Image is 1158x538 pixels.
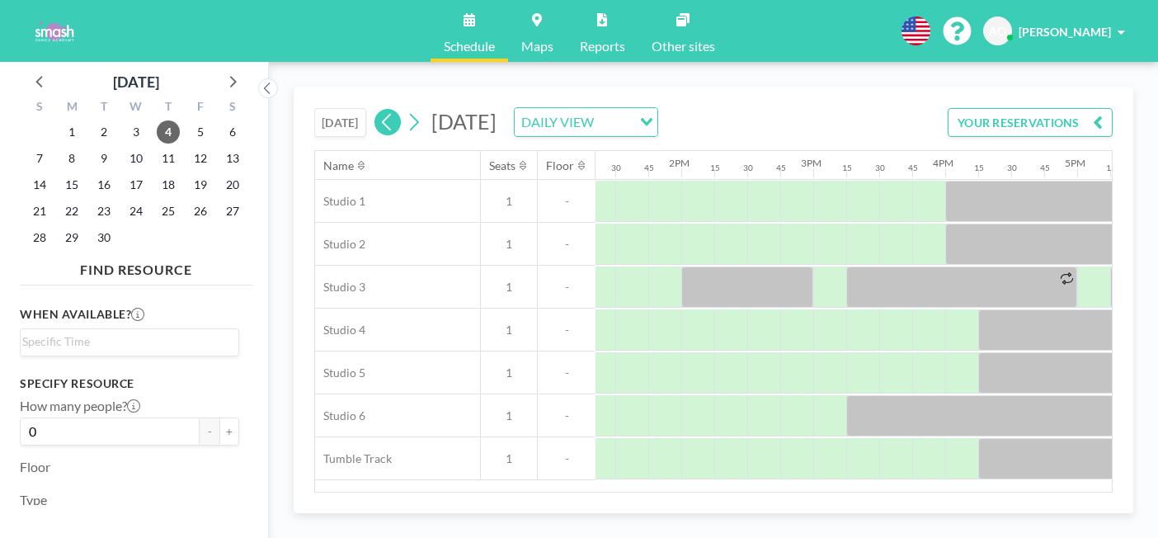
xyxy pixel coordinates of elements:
[314,108,366,137] button: [DATE]
[489,158,515,173] div: Seats
[611,163,621,173] div: 30
[481,194,537,209] span: 1
[743,163,753,173] div: 30
[444,40,495,53] span: Schedule
[481,408,537,423] span: 1
[669,157,690,169] div: 2PM
[989,24,1006,39] span: AO
[538,366,595,380] span: -
[157,200,180,223] span: Thursday, September 25, 2025
[60,200,83,223] span: Monday, September 22, 2025
[20,459,50,475] label: Floor
[189,200,212,223] span: Friday, September 26, 2025
[20,376,239,391] h3: Specify resource
[481,451,537,466] span: 1
[323,158,354,173] div: Name
[948,108,1113,137] button: YOUR RESERVATIONS
[56,97,88,119] div: M
[1007,163,1017,173] div: 30
[60,147,83,170] span: Monday, September 8, 2025
[219,418,239,446] button: +
[521,40,553,53] span: Maps
[200,418,219,446] button: -
[875,163,885,173] div: 30
[538,237,595,252] span: -
[125,173,148,196] span: Wednesday, September 17, 2025
[28,200,51,223] span: Sunday, September 21, 2025
[125,200,148,223] span: Wednesday, September 24, 2025
[20,255,252,278] h4: FIND RESOURCE
[28,226,51,249] span: Sunday, September 28, 2025
[538,280,595,295] span: -
[157,120,180,144] span: Thursday, September 4, 2025
[842,163,852,173] div: 15
[652,40,715,53] span: Other sites
[20,492,47,508] label: Type
[1106,163,1116,173] div: 15
[580,40,625,53] span: Reports
[189,173,212,196] span: Friday, September 19, 2025
[184,97,216,119] div: F
[599,111,630,133] input: Search for option
[515,108,657,136] div: Search for option
[801,157,821,169] div: 3PM
[315,323,365,337] span: Studio 4
[221,120,244,144] span: Saturday, September 6, 2025
[431,109,497,134] span: [DATE]
[518,111,597,133] span: DAILY VIEW
[710,163,720,173] div: 15
[538,408,595,423] span: -
[120,97,153,119] div: W
[1040,163,1050,173] div: 45
[92,226,115,249] span: Tuesday, September 30, 2025
[481,323,537,337] span: 1
[92,173,115,196] span: Tuesday, September 16, 2025
[22,333,229,351] input: Search for option
[113,70,159,93] div: [DATE]
[60,173,83,196] span: Monday, September 15, 2025
[157,173,180,196] span: Thursday, September 18, 2025
[546,158,574,173] div: Floor
[28,173,51,196] span: Sunday, September 14, 2025
[538,194,595,209] span: -
[221,173,244,196] span: Saturday, September 20, 2025
[1065,157,1085,169] div: 5PM
[315,237,365,252] span: Studio 2
[88,97,120,119] div: T
[189,147,212,170] span: Friday, September 12, 2025
[125,147,148,170] span: Wednesday, September 10, 2025
[157,147,180,170] span: Thursday, September 11, 2025
[21,329,238,354] div: Search for option
[481,366,537,380] span: 1
[152,97,184,119] div: T
[221,200,244,223] span: Saturday, September 27, 2025
[60,226,83,249] span: Monday, September 29, 2025
[92,200,115,223] span: Tuesday, September 23, 2025
[125,120,148,144] span: Wednesday, September 3, 2025
[538,323,595,337] span: -
[538,451,595,466] span: -
[315,408,365,423] span: Studio 6
[315,194,365,209] span: Studio 1
[315,280,365,295] span: Studio 3
[28,147,51,170] span: Sunday, September 7, 2025
[644,163,654,173] div: 45
[481,237,537,252] span: 1
[189,120,212,144] span: Friday, September 5, 2025
[974,163,984,173] div: 15
[481,280,537,295] span: 1
[315,366,365,380] span: Studio 5
[933,157,953,169] div: 4PM
[776,163,786,173] div: 45
[1019,25,1111,39] span: [PERSON_NAME]
[908,163,918,173] div: 45
[315,451,392,466] span: Tumble Track
[92,120,115,144] span: Tuesday, September 2, 2025
[26,15,82,48] img: organization-logo
[60,120,83,144] span: Monday, September 1, 2025
[20,398,140,414] label: How many people?
[92,147,115,170] span: Tuesday, September 9, 2025
[221,147,244,170] span: Saturday, September 13, 2025
[216,97,248,119] div: S
[24,97,56,119] div: S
